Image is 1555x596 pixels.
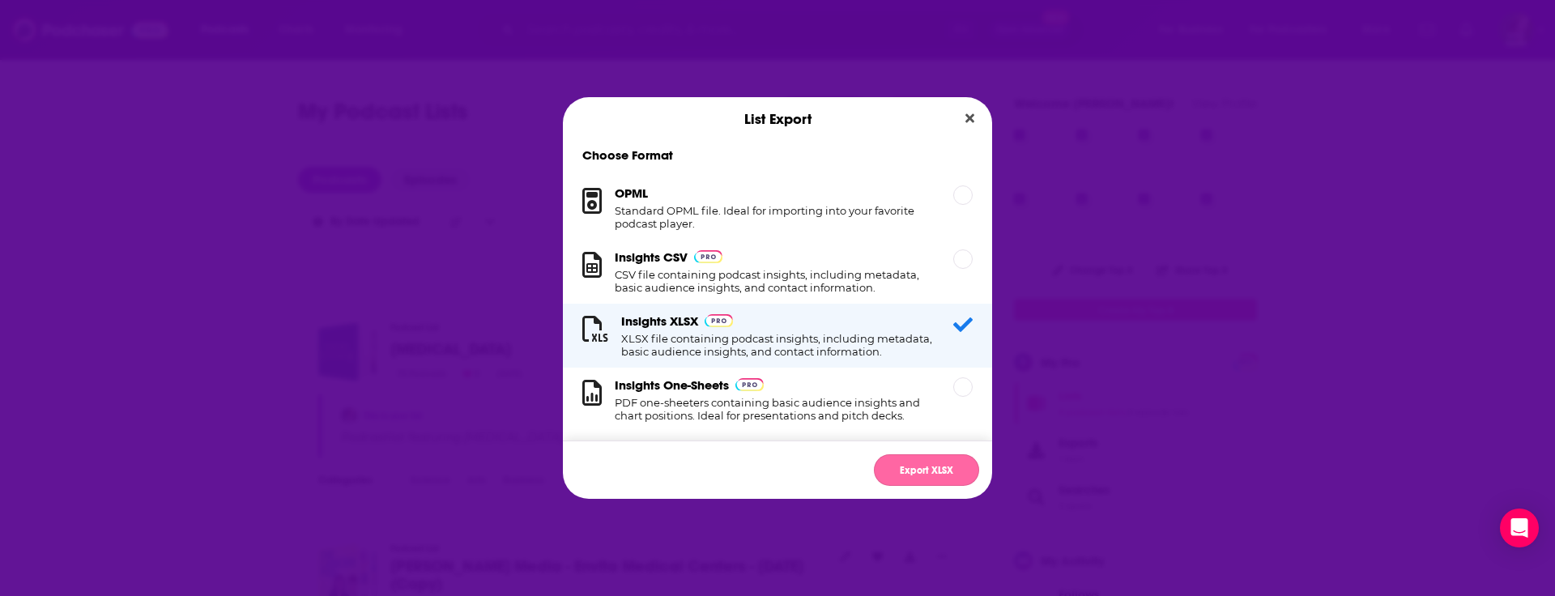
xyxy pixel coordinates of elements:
h1: XLSX file containing podcast insights, including metadata, basic audience insights, and contact i... [621,332,934,358]
h1: PDF one-sheeters containing basic audience insights and chart positions. Ideal for presentations ... [615,396,934,422]
img: Podchaser Pro [694,250,722,263]
h3: Insights CSV [615,249,688,265]
h3: OPML [615,185,648,201]
img: Podchaser Pro [705,314,733,327]
button: Export XLSX [874,454,979,486]
button: Close [959,109,981,129]
h1: Choose Format [563,147,992,163]
div: List Export [563,97,992,141]
h1: CSV file containing podcast insights, including metadata, basic audience insights, and contact in... [615,268,934,294]
h1: Standard OPML file. Ideal for importing into your favorite podcast player. [615,204,934,230]
img: Podchaser Pro [735,378,764,391]
h3: Insights XLSX [621,313,698,329]
div: Open Intercom Messenger [1500,509,1539,547]
h3: Insights One-Sheets [615,377,729,393]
